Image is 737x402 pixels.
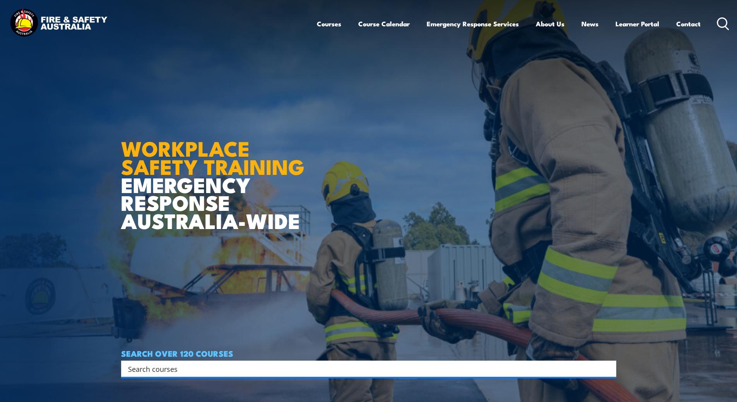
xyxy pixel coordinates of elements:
[317,14,341,34] a: Courses
[121,349,616,358] h4: SEARCH OVER 120 COURSES
[358,14,410,34] a: Course Calendar
[130,363,601,374] form: Search form
[427,14,519,34] a: Emergency Response Services
[121,132,304,182] strong: WORKPLACE SAFETY TRAINING
[603,363,614,374] button: Search magnifier button
[128,363,599,375] input: Search input
[581,14,598,34] a: News
[536,14,564,34] a: About Us
[121,120,310,229] h1: EMERGENCY RESPONSE AUSTRALIA-WIDE
[676,14,701,34] a: Contact
[616,14,659,34] a: Learner Portal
